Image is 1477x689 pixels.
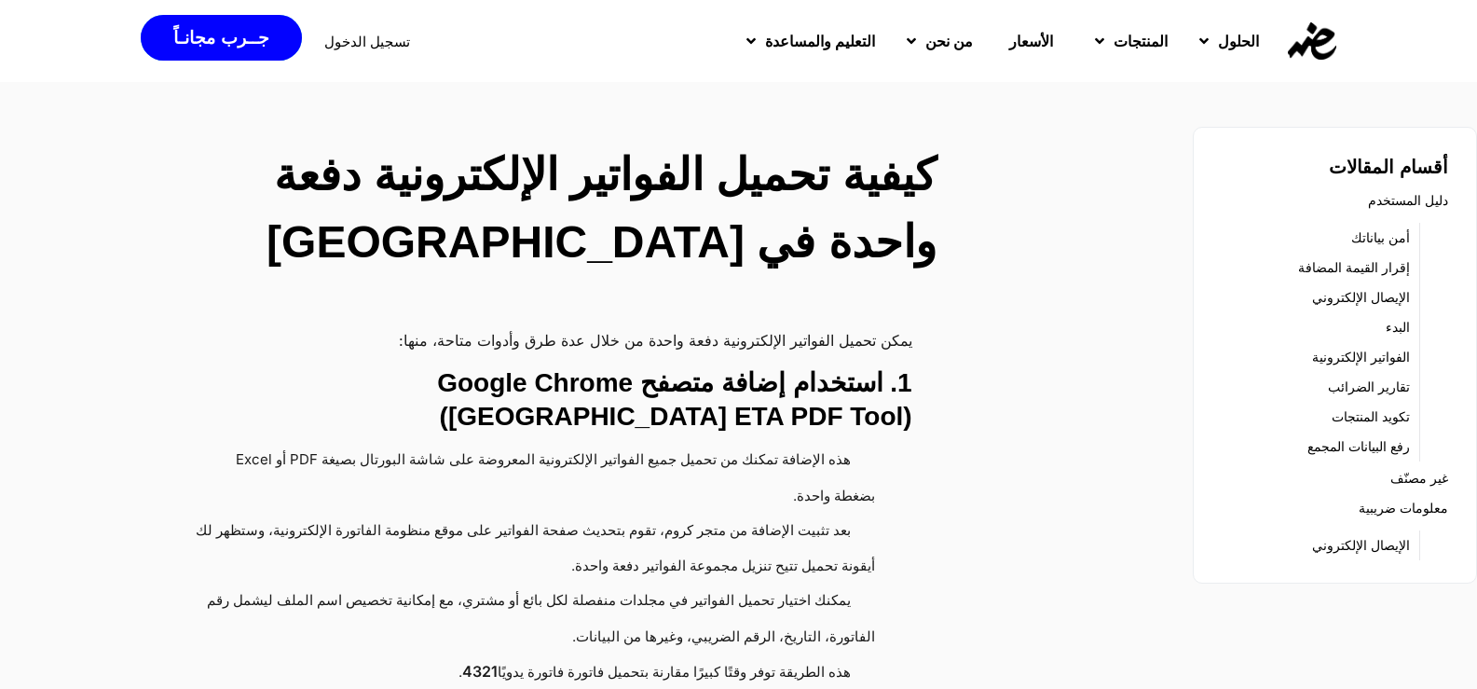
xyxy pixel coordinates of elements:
span: من نحن [925,30,973,52]
a: تسجيل الدخول [324,34,410,48]
a: 2 [482,655,491,689]
a: المنتجات [1076,17,1181,65]
span: الحلول [1218,30,1259,52]
span: الأسعار [1009,30,1053,52]
a: 1 [491,655,498,689]
a: الفواتير الإلكترونية [1312,344,1410,370]
span: جــرب مجانـاً [173,29,268,47]
img: eDariba [1288,22,1336,60]
a: معلومات ضريبية [1359,495,1448,521]
strong: أقسام المقالات [1329,157,1448,177]
a: من نحن [888,17,986,65]
span: التعليم والمساعدة [765,30,875,52]
li: هذه الإضافة تمكنك من تحميل جميع الفواتير الإلكترونية المعروضة على شاشة البورتال بصيغة PDF أو Exce... [176,443,875,514]
a: الإيصال الإلكتروني [1312,284,1410,310]
a: التعليم والمساعدة [728,17,888,65]
h2: كيفية تحميل الفواتير الإلكترونية دفعة واحدة في [GEOGRAPHIC_DATA] [180,142,937,276]
li: يمكنك اختيار تحميل الفواتير في مجلدات منفصلة لكل بائع أو مشتري، مع إمكانية تخصيص اسم الملف ليشمل ... [176,584,875,655]
a: 4 [462,655,472,689]
a: تقارير الضرائب [1328,374,1410,400]
a: البدء [1386,314,1410,340]
a: الإيصال الإلكتروني [1312,532,1410,558]
a: الحلول [1181,17,1272,65]
a: الأسعار [986,17,1076,65]
a: إقرار القيمة المضافة [1298,255,1410,281]
p: يمكن تحميل الفواتير الإلكترونية دفعة واحدة من خلال عدة طرق وأدوات متاحة، منها: [157,328,912,352]
a: أمن بياناتك [1351,225,1410,251]
span: المنتجات [1114,30,1168,52]
a: جــرب مجانـاً [141,15,301,61]
a: 3 [472,655,482,689]
a: رفع البيانات المجمع [1307,434,1410,460]
a: دليل المستخدم [1368,187,1448,214]
a: غير مصنّف [1390,465,1448,491]
li: بعد تثبيت الإضافة من متجر كروم، تقوم بتحديث صفحة الفواتير على موقع منظومة الفاتورة الإلكترونية، و... [176,514,875,585]
h3: 1. استخدام إضافة متصفح Google Chrome ([GEOGRAPHIC_DATA] ETA PDF Tool) [157,366,912,434]
a: تكويد المنتجات [1332,404,1410,430]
